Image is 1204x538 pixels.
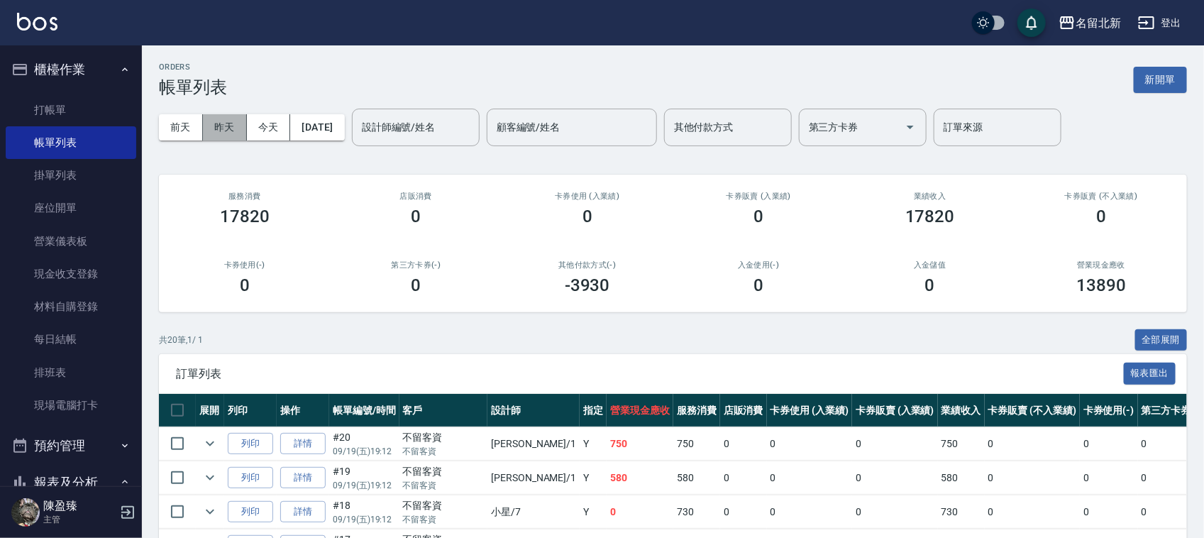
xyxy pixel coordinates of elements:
[607,394,673,427] th: 營業現金應收
[1033,260,1171,270] h2: 營業現金應收
[280,501,326,523] a: 詳情
[1080,461,1138,495] td: 0
[852,461,938,495] td: 0
[280,467,326,489] a: 詳情
[333,445,396,458] p: 09/19 (五) 19:12
[899,116,922,138] button: Open
[17,13,57,31] img: Logo
[673,461,720,495] td: 580
[767,427,853,461] td: 0
[411,207,421,226] h3: 0
[925,275,935,295] h3: 0
[852,394,938,427] th: 卡券販賣 (入業績)
[767,394,853,427] th: 卡券使用 (入業績)
[196,394,224,427] th: 展開
[1080,427,1138,461] td: 0
[1053,9,1127,38] button: 名留北新
[290,114,344,141] button: [DATE]
[6,126,136,159] a: 帳單列表
[1135,329,1188,351] button: 全部展開
[159,77,227,97] h3: 帳單列表
[6,290,136,323] a: 材料自購登錄
[1017,9,1046,37] button: save
[580,495,607,529] td: Y
[6,356,136,389] a: 排班表
[519,192,656,201] h2: 卡券使用 (入業績)
[1033,192,1171,201] h2: 卡券販賣 (不入業績)
[565,275,610,295] h3: -3930
[228,467,273,489] button: 列印
[6,225,136,258] a: 營業儀表板
[1132,10,1187,36] button: 登出
[403,430,485,445] div: 不留客資
[673,394,720,427] th: 服務消費
[720,461,767,495] td: 0
[580,461,607,495] td: Y
[905,207,955,226] h3: 17820
[348,192,485,201] h2: 店販消費
[767,461,853,495] td: 0
[6,159,136,192] a: 掛單列表
[720,394,767,427] th: 店販消費
[607,427,673,461] td: 750
[1124,363,1176,385] button: 報表匯出
[487,427,580,461] td: [PERSON_NAME] /1
[720,427,767,461] td: 0
[1076,275,1126,295] h3: 13890
[6,192,136,224] a: 座位開單
[1134,67,1187,93] button: 新開單
[938,394,985,427] th: 業績收入
[1076,14,1121,32] div: 名留北新
[228,433,273,455] button: 列印
[403,498,485,513] div: 不留客資
[199,433,221,454] button: expand row
[1096,207,1106,226] h3: 0
[329,495,399,529] td: #18
[852,427,938,461] td: 0
[224,394,277,427] th: 列印
[329,427,399,461] td: #20
[938,495,985,529] td: 730
[6,323,136,356] a: 每日結帳
[159,62,227,72] h2: ORDERS
[6,94,136,126] a: 打帳單
[403,445,485,458] p: 不留客資
[176,367,1124,381] span: 訂單列表
[938,461,985,495] td: 580
[220,207,270,226] h3: 17820
[6,51,136,88] button: 櫃檯作業
[333,479,396,492] p: 09/19 (五) 19:12
[487,394,580,427] th: 設計師
[277,394,329,427] th: 操作
[861,192,999,201] h2: 業績收入
[580,427,607,461] td: Y
[11,498,40,527] img: Person
[985,495,1080,529] td: 0
[690,260,828,270] h2: 入金使用(-)
[487,495,580,529] td: 小星 /7
[176,192,314,201] h3: 服務消費
[403,464,485,479] div: 不留客資
[399,394,488,427] th: 客戶
[6,389,136,422] a: 現場電腦打卡
[348,260,485,270] h2: 第三方卡券(-)
[411,275,421,295] h3: 0
[6,464,136,501] button: 報表及分析
[753,207,763,226] h3: 0
[985,394,1080,427] th: 卡券販賣 (不入業績)
[938,427,985,461] td: 750
[487,461,580,495] td: [PERSON_NAME] /1
[228,501,273,523] button: 列印
[6,427,136,464] button: 預約管理
[753,275,763,295] h3: 0
[1080,495,1138,529] td: 0
[519,260,656,270] h2: 其他付款方式(-)
[1124,366,1176,380] a: 報表匯出
[607,495,673,529] td: 0
[329,394,399,427] th: 帳單編號/時間
[203,114,247,141] button: 昨天
[720,495,767,529] td: 0
[159,114,203,141] button: 前天
[329,461,399,495] td: #19
[43,513,116,526] p: 主管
